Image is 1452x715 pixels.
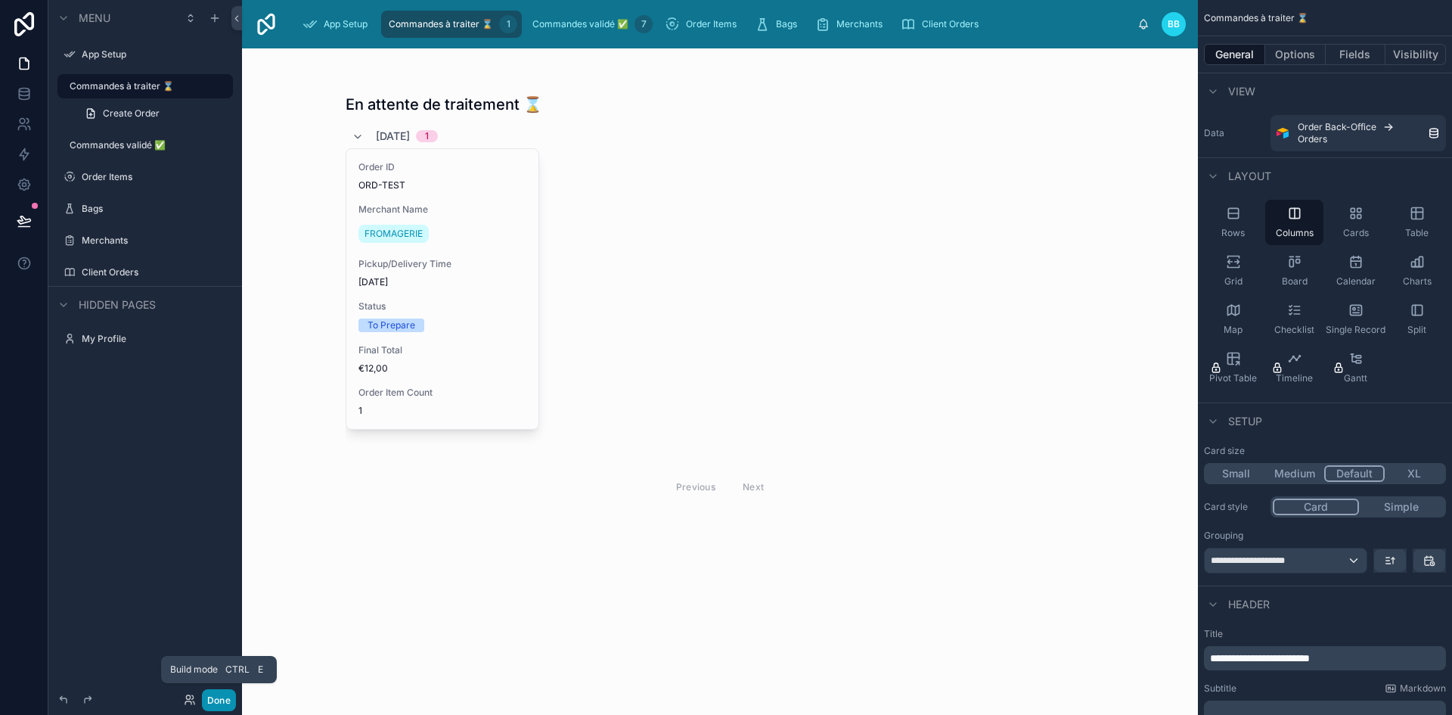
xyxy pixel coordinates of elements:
label: Subtitle [1204,682,1236,695]
button: XL [1385,465,1444,482]
span: Build mode [170,664,218,676]
span: Rows [1221,227,1245,239]
a: App Setup [298,11,378,38]
label: My Profile [82,333,230,345]
button: Small [1206,465,1265,482]
a: Bags [750,11,808,38]
label: Card style [1204,501,1264,513]
span: App Setup [324,18,368,30]
span: View [1228,84,1255,99]
button: Rows [1204,200,1262,245]
img: App logo [254,12,278,36]
button: Charts [1388,248,1446,294]
div: 7 [634,15,653,33]
div: scrollable content [290,8,1137,41]
button: Single Record [1326,297,1385,342]
span: Commandes à traiter ⌛ [1204,12,1308,24]
label: Bags [82,203,230,215]
span: Order Items [686,18,737,30]
span: Header [1228,597,1270,612]
span: Markdown [1400,682,1446,695]
a: Commandes validé ✅7 [525,11,657,38]
span: Grid [1224,275,1243,288]
span: Charts [1403,275,1432,288]
span: Board [1282,275,1308,288]
button: Checklist [1265,297,1323,342]
span: Checklist [1274,324,1314,336]
label: Card size [1204,445,1245,457]
button: Default [1324,465,1385,482]
button: Card [1273,499,1359,515]
label: Data [1204,127,1264,139]
button: General [1204,44,1265,65]
button: Simple [1359,499,1444,515]
label: Grouping [1204,530,1243,542]
span: Map [1224,324,1243,336]
a: Order Back-OfficeOrders [1270,115,1446,151]
a: Merchants [811,11,893,38]
div: scrollable content [1204,646,1446,670]
a: Create Order [76,101,233,126]
div: 1 [499,15,517,33]
button: Calendar [1326,248,1385,294]
label: Order Items [82,171,230,183]
button: Board [1265,248,1323,294]
label: App Setup [82,48,230,61]
button: Map [1204,297,1262,342]
label: Client Orders [82,266,230,278]
a: Markdown [1385,682,1446,695]
span: Orders [1298,133,1327,145]
button: Done [202,689,236,711]
a: Order Items [660,11,747,38]
button: Medium [1265,465,1324,482]
button: Table [1388,200,1446,245]
span: Hidden pages [79,297,156,312]
button: Fields [1326,44,1386,65]
span: E [254,664,266,676]
span: Setup [1228,414,1262,429]
span: Columns [1276,227,1314,239]
button: Visibility [1385,44,1446,65]
label: Title [1204,628,1446,640]
span: Ctrl [224,662,251,677]
span: BB [1168,18,1180,30]
span: Bags [776,18,797,30]
span: Gantt [1344,372,1367,384]
button: Cards [1326,200,1385,245]
label: Commandes validé ✅ [70,139,230,151]
span: Pivot Table [1209,372,1257,384]
button: Options [1265,44,1326,65]
button: Pivot Table [1204,345,1262,390]
span: Single Record [1326,324,1385,336]
button: Split [1388,297,1446,342]
span: Create Order [103,107,160,120]
span: Commandes validé ✅ [532,18,628,30]
a: Client Orders [896,11,989,38]
span: Timeline [1276,372,1313,384]
button: Timeline [1265,345,1323,390]
span: Split [1407,324,1426,336]
label: Commandes à traiter ⌛ [70,80,224,92]
span: Table [1405,227,1429,239]
label: Merchants [82,235,230,247]
span: Menu [79,11,110,26]
button: Gantt [1326,345,1385,390]
span: Layout [1228,169,1271,184]
img: Airtable Logo [1277,127,1289,139]
a: Commandes à traiter ⌛1 [381,11,522,38]
button: Columns [1265,200,1323,245]
span: Calendar [1336,275,1376,288]
span: Client Orders [922,18,979,30]
span: Order Back-Office [1298,121,1376,133]
span: Cards [1343,227,1369,239]
span: Commandes à traiter ⌛ [389,18,493,30]
button: Grid [1204,248,1262,294]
